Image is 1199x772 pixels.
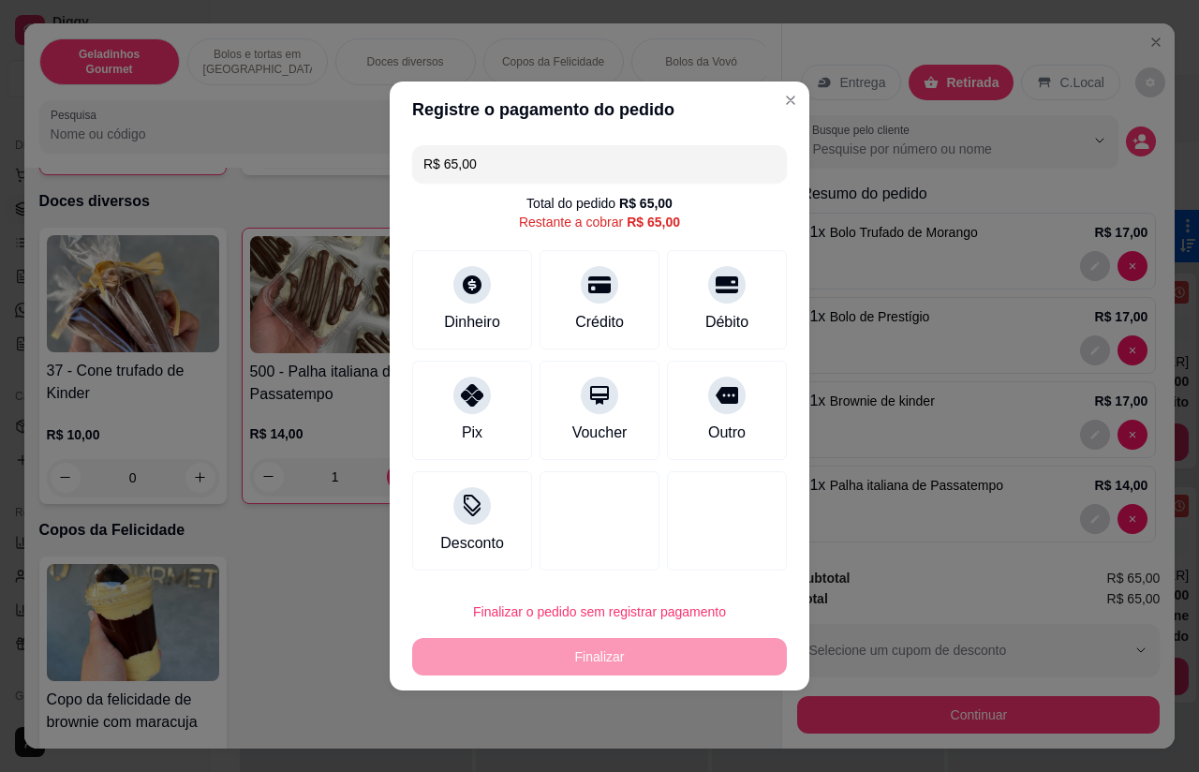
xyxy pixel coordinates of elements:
[444,311,500,334] div: Dinheiro
[390,82,809,138] header: Registre o pagamento do pedido
[423,145,776,183] input: Ex.: hambúrguer de cordeiro
[412,593,787,631] button: Finalizar o pedido sem registrar pagamento
[619,194,673,213] div: R$ 65,00
[462,422,482,444] div: Pix
[519,213,680,231] div: Restante a cobrar
[440,532,504,555] div: Desconto
[526,194,673,213] div: Total do pedido
[776,85,806,115] button: Close
[708,422,746,444] div: Outro
[572,422,628,444] div: Voucher
[705,311,748,334] div: Débito
[575,311,624,334] div: Crédito
[627,213,680,231] div: R$ 65,00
